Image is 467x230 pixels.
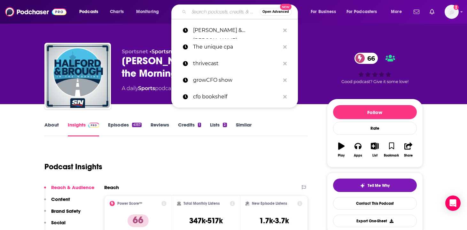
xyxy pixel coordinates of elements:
[183,201,220,206] h2: Total Monthly Listens
[122,85,175,92] div: A daily podcast
[454,5,459,10] svg: Add a profile image
[51,184,94,190] p: Reach & Audience
[132,7,167,17] button: open menu
[252,201,287,206] h2: New Episode Listens
[372,154,377,157] div: List
[193,39,280,55] p: The unique cpa
[333,122,417,135] div: Rate
[44,208,81,220] button: Brand Safety
[400,138,416,161] button: Share
[46,44,110,108] img: Halford & Brough in the Morning
[260,8,292,16] button: Open AdvancedNew
[177,4,304,19] div: Search podcasts, credits, & more...
[132,123,141,127] div: 4157
[350,138,366,161] button: Apps
[391,7,402,16] span: More
[171,55,298,72] a: thrivecast
[327,49,423,88] div: 66Good podcast? Give it some love!
[210,122,227,136] a: Lists2
[445,5,459,19] img: User Profile
[366,138,383,161] button: List
[346,7,377,16] span: For Podcasters
[262,10,289,13] span: Open Advanced
[445,5,459,19] span: Logged in as AparnaKulkarni
[178,122,201,136] a: Credits1
[171,22,298,39] a: [PERSON_NAME] & [PERSON_NAME]
[5,6,66,18] img: Podchaser - Follow, Share and Rate Podcasts
[341,79,409,84] span: Good podcast? Give it some love!
[108,122,141,136] a: Episodes4157
[280,4,292,10] span: New
[333,179,417,192] button: tell me why sparkleTell Me Why
[445,195,461,211] div: Open Intercom Messenger
[51,219,66,226] p: Social
[193,88,280,105] p: cfo bookshelf
[138,85,155,91] a: Sports
[333,215,417,227] button: Export One-Sheet
[189,216,223,226] h3: 347k-517k
[104,184,119,190] h2: Reach
[338,154,345,157] div: Play
[152,49,177,55] a: Sportsnet
[51,208,81,214] p: Brand Safety
[44,162,102,172] h1: Podcast Insights
[223,123,227,127] div: 2
[189,7,260,17] input: Search podcasts, credits, & more...
[383,138,400,161] button: Bookmark
[198,123,201,127] div: 1
[150,49,177,55] span: •
[68,122,99,136] a: InsightsPodchaser Pro
[411,6,422,17] a: Show notifications dropdown
[136,7,159,16] span: Monitoring
[361,53,378,64] span: 66
[333,105,417,119] button: Follow
[311,7,336,16] span: For Business
[122,49,148,55] span: Sportsnet
[333,138,350,161] button: Play
[404,154,413,157] div: Share
[193,72,280,88] p: growCFO show
[427,6,437,17] a: Show notifications dropdown
[51,196,70,202] p: Content
[354,53,378,64] a: 66
[333,197,417,210] a: Contact This Podcast
[106,7,128,17] a: Charts
[354,154,362,157] div: Apps
[79,7,98,16] span: Podcasts
[384,154,399,157] div: Bookmark
[110,7,124,16] span: Charts
[171,72,298,88] a: growCFO show
[342,7,386,17] button: open menu
[88,123,99,128] img: Podchaser Pro
[445,5,459,19] button: Show profile menu
[151,122,169,136] a: Reviews
[75,7,106,17] button: open menu
[193,22,280,39] p: halford & brough
[360,183,365,188] img: tell me why sparkle
[171,39,298,55] a: The unique cpa
[386,7,410,17] button: open menu
[128,214,149,227] p: 66
[236,122,252,136] a: Similar
[44,196,70,208] button: Content
[44,184,94,196] button: Reach & Audience
[368,183,390,188] span: Tell Me Why
[306,7,344,17] button: open menu
[44,122,59,136] a: About
[193,55,280,72] p: thrivecast
[171,88,298,105] a: cfo bookshelf
[117,201,142,206] h2: Power Score™
[259,216,289,226] h3: 1.7k-3.7k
